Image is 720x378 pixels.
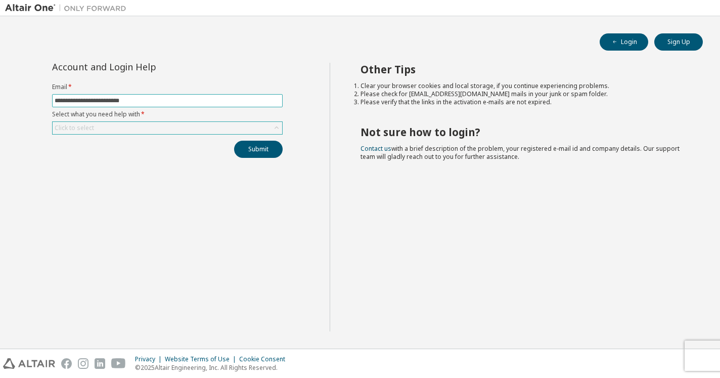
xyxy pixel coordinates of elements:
[52,110,283,118] label: Select what you need help with
[361,98,685,106] li: Please verify that the links in the activation e-mails are not expired.
[95,358,105,369] img: linkedin.svg
[55,124,94,132] div: Click to select
[654,33,703,51] button: Sign Up
[135,363,291,372] p: © 2025 Altair Engineering, Inc. All Rights Reserved.
[53,122,282,134] div: Click to select
[111,358,126,369] img: youtube.svg
[361,125,685,139] h2: Not sure how to login?
[239,355,291,363] div: Cookie Consent
[52,63,237,71] div: Account and Login Help
[361,90,685,98] li: Please check for [EMAIL_ADDRESS][DOMAIN_NAME] mails in your junk or spam folder.
[165,355,239,363] div: Website Terms of Use
[361,144,680,161] span: with a brief description of the problem, your registered e-mail id and company details. Our suppo...
[135,355,165,363] div: Privacy
[52,83,283,91] label: Email
[361,82,685,90] li: Clear your browser cookies and local storage, if you continue experiencing problems.
[361,144,391,153] a: Contact us
[361,63,685,76] h2: Other Tips
[5,3,131,13] img: Altair One
[600,33,648,51] button: Login
[234,141,283,158] button: Submit
[78,358,88,369] img: instagram.svg
[3,358,55,369] img: altair_logo.svg
[61,358,72,369] img: facebook.svg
